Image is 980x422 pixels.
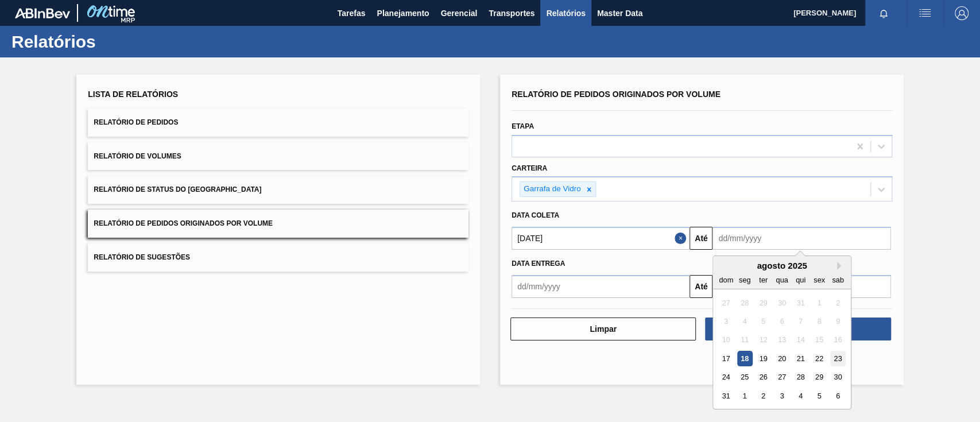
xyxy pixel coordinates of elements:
[837,262,845,270] button: Next Month
[489,6,534,20] span: Transportes
[718,370,734,385] div: Choose domingo, 24 de agosto de 2025
[737,388,753,404] div: Choose segunda-feira, 1 de setembro de 2025
[793,370,808,385] div: Choose quinta-feira, 28 de agosto de 2025
[812,332,827,348] div: Not available sexta-feira, 15 de agosto de 2025
[718,332,734,348] div: Not available domingo, 10 de agosto de 2025
[774,332,790,348] div: Not available quarta-feira, 13 de agosto de 2025
[546,6,585,20] span: Relatórios
[812,388,827,404] div: Choose sexta-feira, 5 de setembro de 2025
[690,227,712,250] button: Até
[718,351,734,366] div: Choose domingo, 17 de agosto de 2025
[812,295,827,311] div: Not available sexta-feira, 1 de agosto de 2025
[512,164,547,172] label: Carteira
[793,388,808,404] div: Choose quinta-feira, 4 de setembro de 2025
[756,370,771,385] div: Choose terça-feira, 26 de agosto de 2025
[737,351,753,366] div: Choose segunda-feira, 18 de agosto de 2025
[718,313,734,329] div: Not available domingo, 3 de agosto de 2025
[830,272,846,288] div: sab
[88,210,468,238] button: Relatório de Pedidos Originados por Volume
[441,6,478,20] span: Gerencial
[88,176,468,204] button: Relatório de Status do [GEOGRAPHIC_DATA]
[774,313,790,329] div: Not available quarta-feira, 6 de agosto de 2025
[512,90,721,99] span: Relatório de Pedidos Originados por Volume
[830,313,846,329] div: Not available sábado, 9 de agosto de 2025
[774,295,790,311] div: Not available quarta-feira, 30 de julho de 2025
[774,388,790,404] div: Choose quarta-feira, 3 de setembro de 2025
[94,253,190,261] span: Relatório de Sugestões
[793,313,808,329] div: Not available quinta-feira, 7 de agosto de 2025
[718,272,734,288] div: dom
[737,272,753,288] div: seg
[512,211,559,219] span: Data coleta
[955,6,969,20] img: Logout
[774,272,790,288] div: qua
[812,272,827,288] div: sex
[737,313,753,329] div: Not available segunda-feira, 4 de agosto de 2025
[774,351,790,366] div: Choose quarta-feira, 20 de agosto de 2025
[718,295,734,311] div: Not available domingo, 27 de julho de 2025
[377,6,429,20] span: Planejamento
[830,370,846,385] div: Choose sábado, 30 de agosto de 2025
[520,182,583,196] div: Garrafa de Vidro
[774,370,790,385] div: Choose quarta-feira, 27 de agosto de 2025
[830,295,846,311] div: Not available sábado, 2 de agosto de 2025
[690,275,712,298] button: Até
[756,351,771,366] div: Choose terça-feira, 19 de agosto de 2025
[88,243,468,272] button: Relatório de Sugestões
[88,109,468,137] button: Relatório de Pedidos
[94,118,178,126] span: Relatório de Pedidos
[793,351,808,366] div: Choose quinta-feira, 21 de agosto de 2025
[830,332,846,348] div: Not available sábado, 16 de agosto de 2025
[88,90,178,99] span: Lista de Relatórios
[793,295,808,311] div: Not available quinta-feira, 31 de julho de 2025
[717,293,847,405] div: month 2025-08
[737,332,753,348] div: Not available segunda-feira, 11 de agosto de 2025
[512,275,690,298] input: dd/mm/yyyy
[597,6,642,20] span: Master Data
[756,295,771,311] div: Not available terça-feira, 29 de julho de 2025
[737,295,753,311] div: Not available segunda-feira, 28 de julho de 2025
[737,370,753,385] div: Choose segunda-feira, 25 de agosto de 2025
[812,370,827,385] div: Choose sexta-feira, 29 de agosto de 2025
[88,142,468,171] button: Relatório de Volumes
[94,219,273,227] span: Relatório de Pedidos Originados por Volume
[512,227,690,250] input: dd/mm/yyyy
[812,313,827,329] div: Not available sexta-feira, 8 de agosto de 2025
[756,313,771,329] div: Not available terça-feira, 5 de agosto de 2025
[338,6,366,20] span: Tarefas
[11,35,215,48] h1: Relatórios
[94,152,181,160] span: Relatório de Volumes
[793,272,808,288] div: qui
[756,272,771,288] div: ter
[94,185,261,193] span: Relatório de Status do [GEOGRAPHIC_DATA]
[812,351,827,366] div: Choose sexta-feira, 22 de agosto de 2025
[675,227,690,250] button: Close
[15,8,70,18] img: TNhmsLtSVTkK8tSr43FrP2fwEKptu5GPRR3wAAAABJRU5ErkJggg==
[830,388,846,404] div: Choose sábado, 6 de setembro de 2025
[793,332,808,348] div: Not available quinta-feira, 14 de agosto de 2025
[512,260,565,268] span: Data entrega
[865,5,902,21] button: Notificações
[918,6,932,20] img: userActions
[512,122,534,130] label: Etapa
[756,388,771,404] div: Choose terça-feira, 2 de setembro de 2025
[718,388,734,404] div: Choose domingo, 31 de agosto de 2025
[713,261,851,270] div: agosto 2025
[756,332,771,348] div: Not available terça-feira, 12 de agosto de 2025
[705,318,890,340] button: Download
[712,227,890,250] input: dd/mm/yyyy
[830,351,846,366] div: Choose sábado, 23 de agosto de 2025
[510,318,696,340] button: Limpar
